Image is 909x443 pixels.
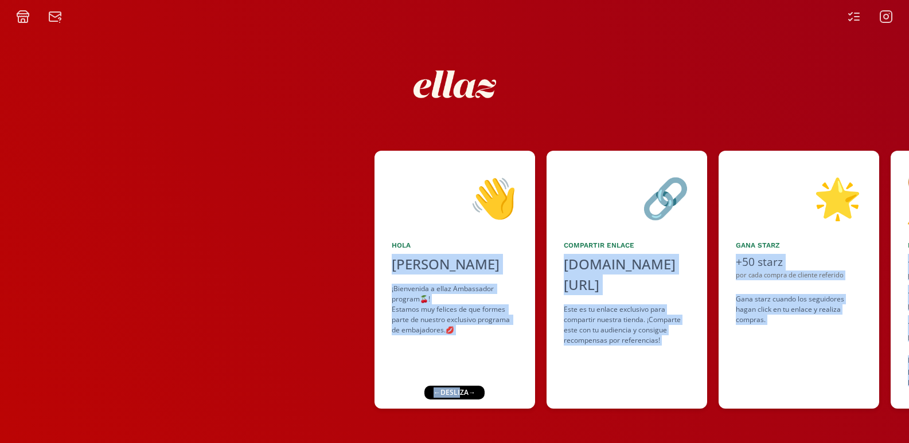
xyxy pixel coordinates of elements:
div: Compartir Enlace [564,240,690,250]
div: +50 starz [736,254,862,270]
div: ¡Bienvenida a ellaz Ambassador program🍒! Estamos muy felices de que formes parte de nuestro exclu... [392,284,518,335]
div: Este es tu enlace exclusivo para compartir nuestra tienda. ¡Comparte este con tu audiencia y cons... [564,304,690,346]
div: 👋 [392,168,518,226]
div: [DOMAIN_NAME][URL] [564,254,690,295]
div: [PERSON_NAME] [392,254,518,275]
div: Gana starz [736,240,862,250]
div: Hola [392,240,518,250]
div: por cada compra de cliente referido [736,270,862,280]
div: Gana starz cuando los seguidores hagan click en tu enlace y realiza compras . [736,294,862,325]
div: 🌟 [736,168,862,226]
div: ← desliza → [424,386,485,399]
div: 🔗 [564,168,690,226]
img: nKmKAABZpYV7 [403,33,506,136]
